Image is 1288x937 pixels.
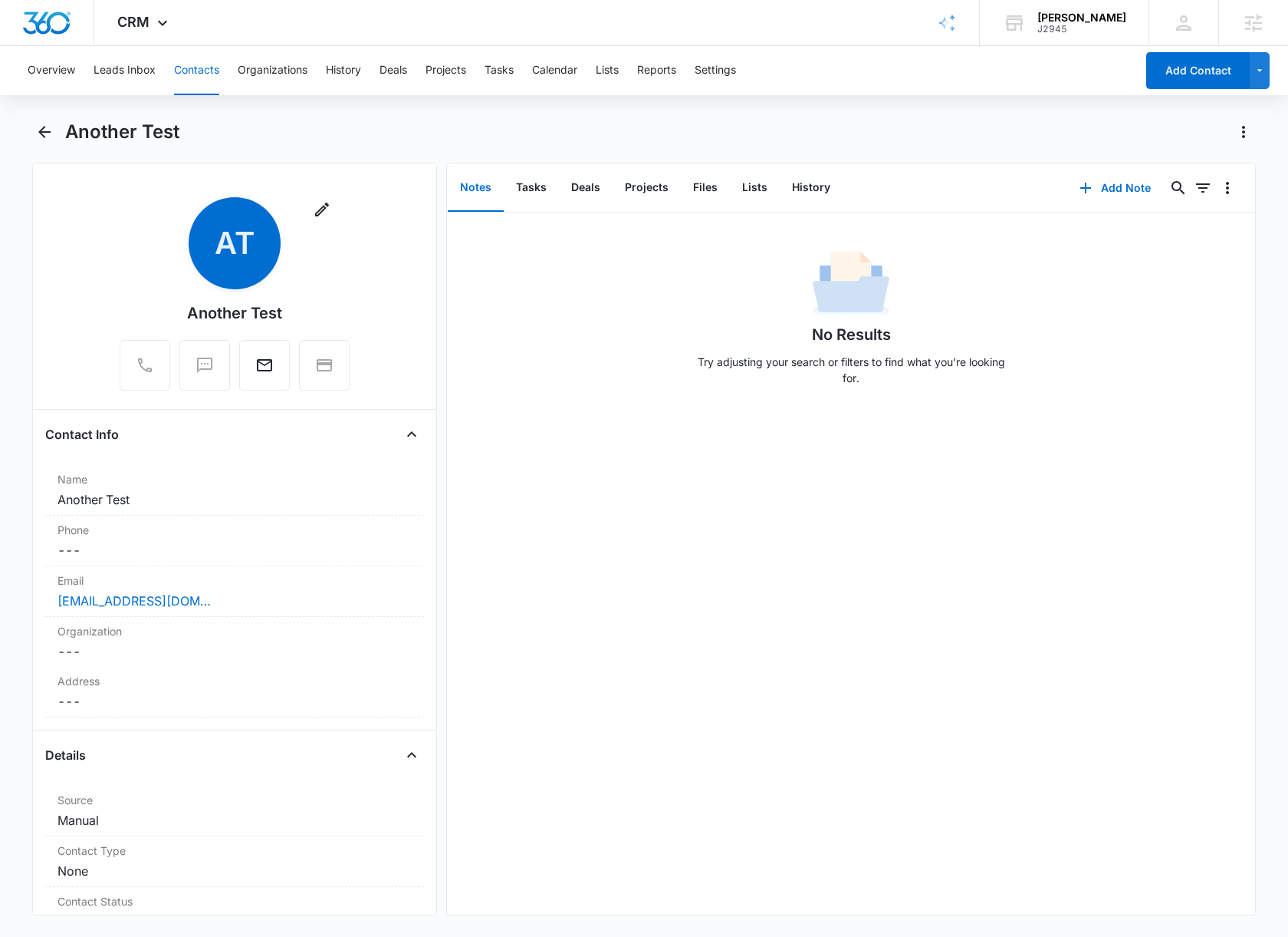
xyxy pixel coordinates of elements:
[730,164,780,212] button: Lists
[58,692,412,711] dd: ---
[58,471,412,487] label: Name
[45,786,424,836] div: SourceManual
[1231,120,1256,144] button: Actions
[532,46,577,95] button: Calendar
[58,623,412,639] label: Organization
[780,164,843,212] button: History
[1037,12,1126,24] div: account name
[117,14,149,30] span: CRM
[379,46,407,95] button: Deals
[1037,24,1126,35] div: account id
[58,811,412,830] dd: Manual
[45,836,424,887] div: Contact TypeNone
[426,46,466,95] button: Projects
[637,46,676,95] button: Reports
[1146,52,1250,89] button: Add Contact
[448,164,504,212] button: Notes
[45,465,424,516] div: NameAnother Test
[58,592,211,610] a: [EMAIL_ADDRESS][DOMAIN_NAME]
[58,541,412,559] dd: ---
[613,164,681,212] button: Projects
[504,164,559,212] button: Tasks
[174,46,219,95] button: Contacts
[58,843,412,859] label: Contact Type
[695,46,736,95] button: Settings
[239,364,290,377] a: Email
[399,422,424,447] button: Close
[32,120,56,144] button: Back
[58,862,412,880] dd: None
[596,46,619,95] button: Lists
[45,667,424,718] div: Address---
[58,673,412,689] label: Address
[58,522,412,538] label: Phone
[1215,176,1240,200] button: Overflow Menu
[399,743,424,767] button: Close
[28,46,75,95] button: Overview
[58,572,412,589] label: Email
[45,425,119,444] h4: Contact Info
[45,617,424,667] div: Organization---
[681,164,730,212] button: Files
[45,746,86,764] h4: Details
[58,642,412,661] dd: ---
[1191,176,1215,200] button: Filters
[559,164,613,212] button: Deals
[65,120,179,144] h1: Another Test
[58,792,412,808] label: Source
[58,912,412,931] dd: None
[239,340,290,391] button: Email
[45,566,424,617] div: Email[EMAIL_ADDRESS][DOMAIN_NAME]
[238,46,307,95] button: Organizations
[812,323,891,346] h1: No Results
[813,246,889,323] img: No Data
[94,46,156,95] button: Leads Inbox
[690,354,1012,386] p: Try adjusting your search or filters to find what you’re looking for.
[1064,170,1166,206] button: Add Note
[189,197,281,289] span: AT
[58,893,412,909] label: Contact Status
[187,302,282,325] div: Another Test
[58,490,412,509] dd: Another Test
[45,516,424,566] div: Phone---
[326,46,361,95] button: History
[1166,176,1191,200] button: Search...
[485,46,514,95] button: Tasks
